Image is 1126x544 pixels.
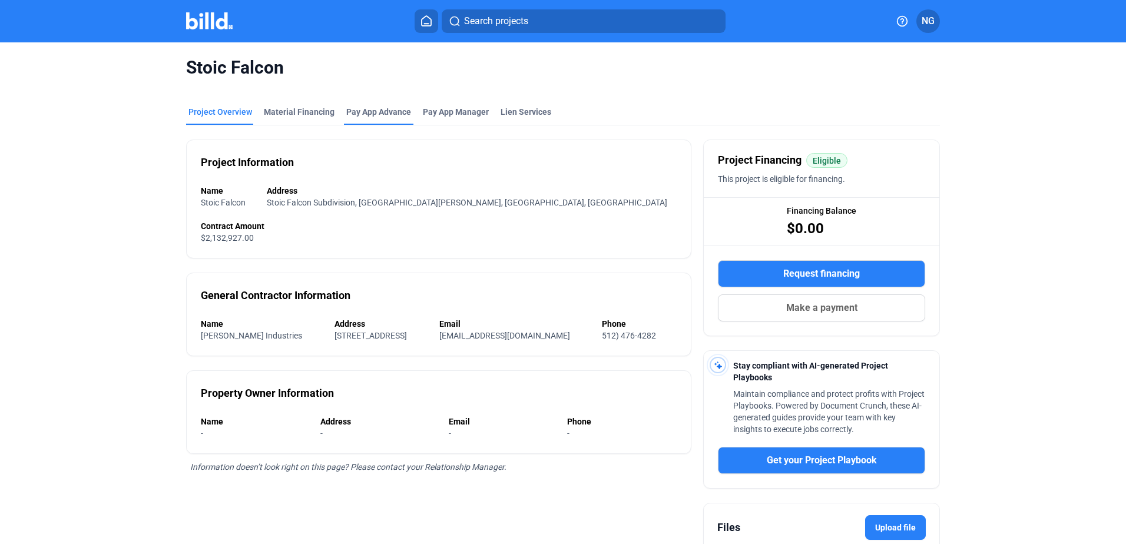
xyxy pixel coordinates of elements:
span: [STREET_ADDRESS] [335,331,407,340]
div: Email [449,416,555,427]
span: 512) 476-4282 [602,331,656,340]
div: Files [717,519,740,536]
div: Address [335,318,428,330]
div: Address [320,416,436,427]
div: Contract Amount [201,220,677,232]
span: Stoic Falcon [201,198,246,207]
span: This project is eligible for financing. [718,174,845,184]
div: Name [201,185,255,197]
div: Name [201,416,309,427]
span: Get your Project Playbook [767,453,877,467]
mat-chip: Eligible [806,153,847,168]
div: Property Owner Information [201,385,334,402]
span: [PERSON_NAME] Industries [201,331,302,340]
div: Phone [567,416,677,427]
button: Request financing [718,260,925,287]
span: Stoic Falcon Subdivision, [GEOGRAPHIC_DATA][PERSON_NAME], [GEOGRAPHIC_DATA], [GEOGRAPHIC_DATA] [267,198,667,207]
div: Name [201,318,323,330]
span: Request financing [783,267,860,281]
span: Information doesn’t look right on this page? Please contact your Relationship Manager. [190,462,506,472]
span: $2,132,927.00 [201,233,254,243]
div: Email [439,318,591,330]
div: Pay App Advance [346,106,411,118]
span: Stay compliant with AI-generated Project Playbooks [733,361,888,382]
div: Project Information [201,154,294,171]
span: [EMAIL_ADDRESS][DOMAIN_NAME] [439,331,570,340]
span: NG [922,14,935,28]
span: - [320,429,323,438]
div: Address [267,185,677,197]
label: Upload file [865,515,926,540]
div: Material Financing [264,106,335,118]
span: Make a payment [786,301,857,315]
span: - [201,429,203,438]
span: Pay App Manager [423,106,489,118]
span: - [567,429,569,438]
span: Maintain compliance and protect profits with Project Playbooks. Powered by Document Crunch, these... [733,389,925,434]
img: Billd Company Logo [186,12,233,29]
span: Project Financing [718,152,802,168]
button: Search projects [442,9,726,33]
div: Lien Services [501,106,551,118]
span: Search projects [464,14,528,28]
button: NG [916,9,940,33]
button: Make a payment [718,294,925,321]
span: - [449,429,451,438]
div: General Contractor Information [201,287,350,304]
button: Get your Project Playbook [718,447,925,474]
span: Financing Balance [787,205,856,217]
div: Phone [602,318,677,330]
span: $0.00 [787,219,824,238]
div: Project Overview [188,106,252,118]
span: Stoic Falcon [186,57,940,79]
